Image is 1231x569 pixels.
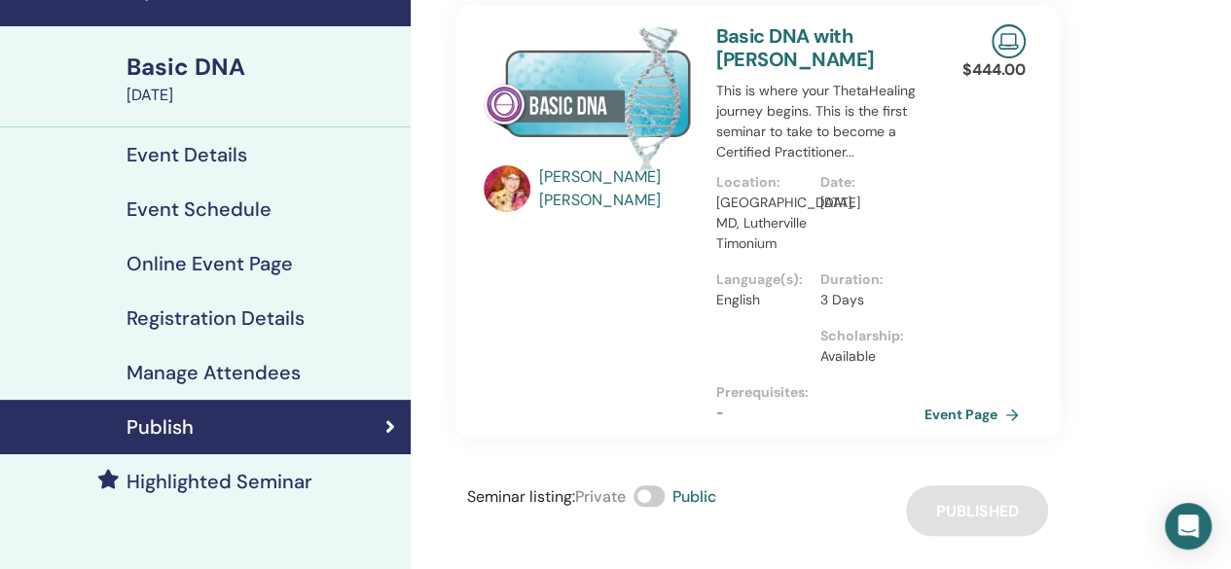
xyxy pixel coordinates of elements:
[127,143,247,166] h4: Event Details
[715,403,924,423] p: -
[484,24,693,171] img: Basic DNA
[715,290,808,310] p: English
[992,24,1026,58] img: Live Online Seminar
[127,306,305,330] h4: Registration Details
[715,81,924,162] p: This is where your ThetaHealing journey begins. This is the first seminar to take to become a Cer...
[115,51,411,107] a: Basic DNA[DATE]
[715,172,808,193] p: Location :
[1165,503,1212,550] div: Open Intercom Messenger
[539,165,696,212] a: [PERSON_NAME] [PERSON_NAME]
[127,84,399,107] div: [DATE]
[715,23,874,72] a: Basic DNA with [PERSON_NAME]
[820,290,913,310] p: 3 Days
[575,486,626,507] span: Private
[820,346,913,367] p: Available
[820,269,913,290] p: Duration :
[924,400,1027,429] a: Event Page
[715,269,808,290] p: Language(s) :
[715,382,924,403] p: Prerequisites :
[484,165,530,212] img: default.jpg
[127,415,194,439] h4: Publish
[672,486,716,507] span: Public
[127,252,293,275] h4: Online Event Page
[127,197,272,221] h4: Event Schedule
[820,326,913,346] p: Scholarship :
[820,193,913,213] p: [DATE]
[127,361,301,384] h4: Manage Attendees
[962,58,1026,82] p: $ 444.00
[127,470,312,493] h4: Highlighted Seminar
[127,51,399,84] div: Basic DNA
[467,486,575,507] span: Seminar listing :
[820,172,913,193] p: Date :
[715,193,808,254] p: [GEOGRAPHIC_DATA], MD, Lutherville Timonium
